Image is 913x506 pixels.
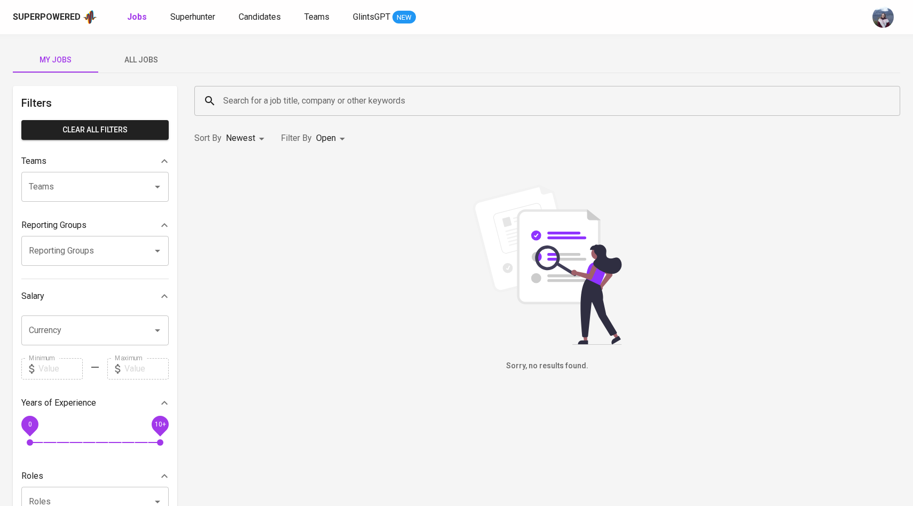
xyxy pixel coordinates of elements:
[467,185,627,345] img: file_searching.svg
[21,151,169,172] div: Teams
[83,9,97,25] img: app logo
[127,12,147,22] b: Jobs
[105,53,177,67] span: All Jobs
[13,11,81,23] div: Superpowered
[239,11,283,24] a: Candidates
[19,53,92,67] span: My Jobs
[127,11,149,24] a: Jobs
[304,11,332,24] a: Teams
[21,465,169,487] div: Roles
[194,132,222,145] p: Sort By
[21,286,169,307] div: Salary
[226,129,268,148] div: Newest
[28,420,32,428] span: 0
[13,9,97,25] a: Superpoweredapp logo
[392,12,416,23] span: NEW
[316,133,336,143] span: Open
[353,12,390,22] span: GlintsGPT
[872,6,894,28] img: christine.raharja@glints.com
[239,12,281,22] span: Candidates
[21,470,43,483] p: Roles
[124,358,169,379] input: Value
[21,290,44,303] p: Salary
[21,219,86,232] p: Reporting Groups
[21,94,169,112] h6: Filters
[154,420,166,428] span: 10+
[194,360,900,372] h6: Sorry, no results found.
[21,155,46,168] p: Teams
[21,397,96,409] p: Years of Experience
[281,132,312,145] p: Filter By
[38,358,83,379] input: Value
[353,11,416,24] a: GlintsGPT NEW
[150,323,165,338] button: Open
[170,11,217,24] a: Superhunter
[21,120,169,140] button: Clear All filters
[226,132,255,145] p: Newest
[170,12,215,22] span: Superhunter
[21,392,169,414] div: Years of Experience
[30,123,160,137] span: Clear All filters
[150,179,165,194] button: Open
[304,12,329,22] span: Teams
[316,129,349,148] div: Open
[150,243,165,258] button: Open
[21,215,169,236] div: Reporting Groups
